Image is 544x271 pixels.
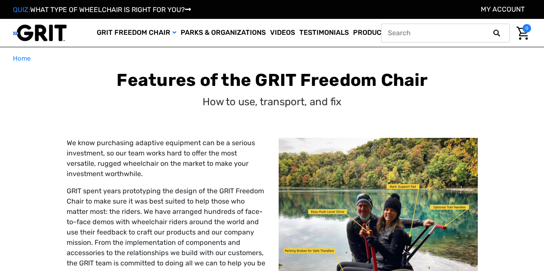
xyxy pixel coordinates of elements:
span: 0 [522,24,531,33]
nav: Breadcrumb [13,54,531,64]
a: QUIZ:WHAT TYPE OF WHEELCHAIR IS RIGHT FOR YOU? [13,6,191,14]
img: Cart [516,27,529,40]
img: GRIT All-Terrain Wheelchair and Mobility Equipment [13,24,67,42]
a: Products [351,19,398,47]
input: Search [381,24,510,43]
a: Testimonials [297,19,351,47]
span: Home [13,55,31,62]
p: How to use, transport, and fix [203,94,341,110]
a: Videos [268,19,297,47]
a: Cart with 0 items [510,24,531,42]
a: GRIT Freedom Chair [95,19,178,47]
a: Parks & Organizations [178,19,268,47]
a: Learn More [398,19,452,47]
b: Features of the GRIT Freedom Chair [117,70,427,90]
p: We know purchasing adaptive equipment can be a serious investment, so our team works hard to offe... [67,138,266,179]
a: Home [13,54,31,64]
span: QUIZ: [13,6,30,14]
a: Account [481,5,525,13]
